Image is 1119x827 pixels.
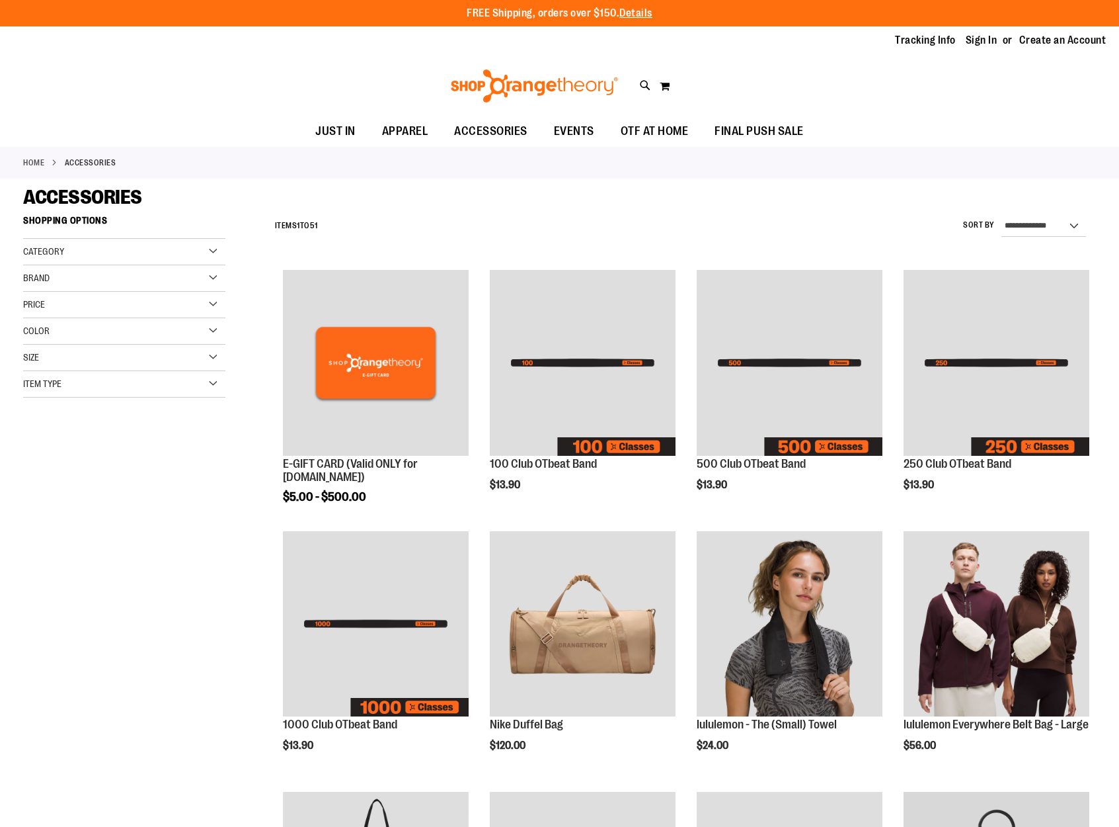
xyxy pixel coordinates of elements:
a: APPAREL [369,116,442,147]
img: Nike Duffel Bag [490,531,675,717]
p: FREE Shipping, orders over $150. [467,6,652,21]
span: EVENTS [554,116,594,146]
span: $24.00 [697,740,730,752]
a: 100 Club OTbeat Band [490,457,597,470]
a: Home [23,157,44,169]
img: Image of 1000 Club OTbeat Band [283,531,469,717]
span: $56.00 [904,740,938,752]
span: $5.00 - $500.00 [283,490,366,503]
span: 51 [310,221,318,230]
label: Sort By [963,220,995,231]
div: product [897,263,1096,517]
span: ACCESSORIES [454,116,527,146]
img: Shop Orangetheory [449,69,620,103]
a: 500 Club OTbeat Band [697,457,806,470]
span: Color [23,326,50,336]
div: product [690,263,889,517]
span: JUST IN [315,116,356,146]
img: Image of 100 Club OTbeat Band [490,270,675,456]
strong: Shopping Options [23,209,225,239]
div: product [690,525,889,785]
span: Category [23,246,64,257]
img: lululemon - The (Small) Towel [697,531,882,717]
a: E-GIFT CARD (Valid ONLY for [DOMAIN_NAME]) [283,457,418,484]
a: Image of 100 Club OTbeat Band [490,270,675,458]
a: E-GIFT CARD (Valid ONLY for ShopOrangetheory.com) [283,270,469,458]
span: OTF AT HOME [621,116,689,146]
div: product [483,525,682,785]
a: Tracking Info [895,33,956,48]
span: Price [23,299,45,310]
span: Brand [23,273,50,283]
img: Image of 500 Club OTbeat Band [697,270,882,456]
a: JUST IN [302,116,369,147]
a: Image of 1000 Club OTbeat Band [283,531,469,719]
span: Item Type [23,378,61,389]
div: product [276,525,475,779]
a: OTF AT HOME [607,116,702,147]
a: Image of 250 Club OTbeat Band [904,270,1089,458]
div: product [897,525,1096,785]
a: lululemon - The (Small) Towel [697,531,882,719]
div: product [276,263,475,537]
a: lululemon - The (Small) Towel [697,718,837,731]
a: Details [619,7,652,19]
a: Sign In [966,33,997,48]
span: $13.90 [283,740,315,752]
a: lululemon Everywhere Belt Bag - Large [904,718,1089,731]
span: APPAREL [382,116,428,146]
strong: ACCESSORIES [65,157,116,169]
div: product [483,263,682,517]
a: Create an Account [1019,33,1106,48]
span: $13.90 [697,479,729,491]
span: $13.90 [490,479,522,491]
img: Image of 250 Club OTbeat Band [904,270,1089,456]
span: $13.90 [904,479,936,491]
span: 1 [297,221,300,230]
a: lululemon Everywhere Belt Bag - Large [904,531,1089,719]
span: FINAL PUSH SALE [714,116,804,146]
a: ACCESSORIES [441,116,541,146]
a: 1000 Club OTbeat Band [283,718,397,731]
a: 250 Club OTbeat Band [904,457,1011,470]
h2: Items to [275,216,318,236]
a: Nike Duffel Bag [490,718,563,731]
a: Nike Duffel Bag [490,531,675,719]
img: E-GIFT CARD (Valid ONLY for ShopOrangetheory.com) [283,270,469,456]
span: $120.00 [490,740,527,752]
img: lululemon Everywhere Belt Bag - Large [904,531,1089,717]
a: FINAL PUSH SALE [701,116,817,147]
a: Image of 500 Club OTbeat Band [697,270,882,458]
a: EVENTS [541,116,607,147]
span: Size [23,352,39,363]
span: ACCESSORIES [23,186,142,208]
